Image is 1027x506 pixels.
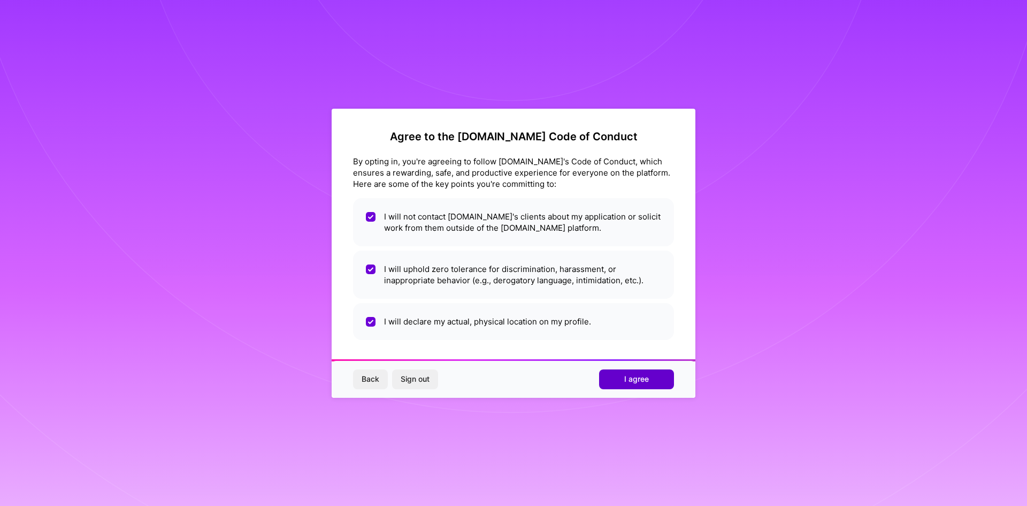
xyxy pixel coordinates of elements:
span: Sign out [401,374,430,384]
div: By opting in, you're agreeing to follow [DOMAIN_NAME]'s Code of Conduct, which ensures a rewardin... [353,156,674,190]
span: Back [362,374,379,384]
li: I will not contact [DOMAIN_NAME]'s clients about my application or solicit work from them outside... [353,198,674,246]
h2: Agree to the [DOMAIN_NAME] Code of Conduct [353,130,674,143]
li: I will uphold zero tolerance for discrimination, harassment, or inappropriate behavior (e.g., der... [353,251,674,299]
button: I agree [599,369,674,389]
button: Back [353,369,388,389]
li: I will declare my actual, physical location on my profile. [353,303,674,340]
span: I agree [624,374,649,384]
button: Sign out [392,369,438,389]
